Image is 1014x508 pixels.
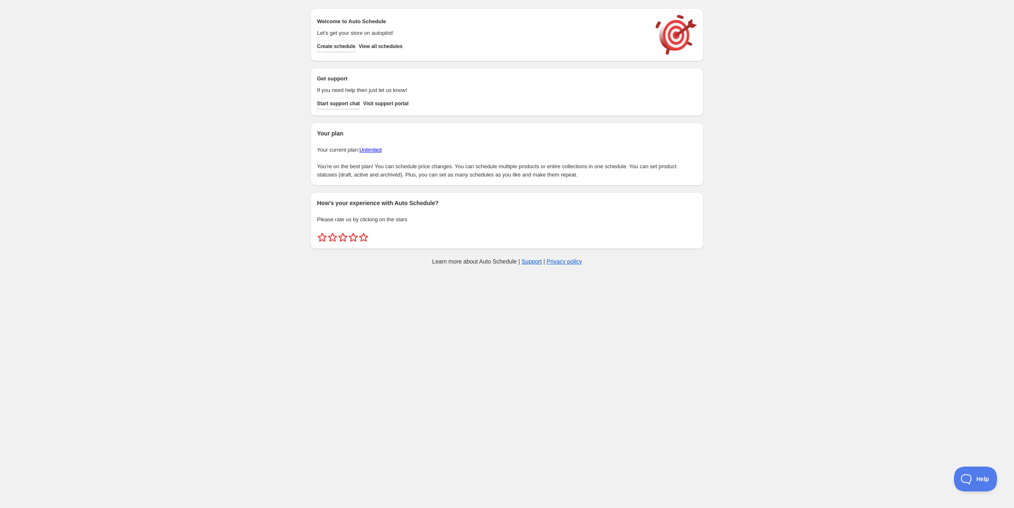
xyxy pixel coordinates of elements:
[359,43,403,50] span: View all schedules
[317,29,647,37] p: Let's get your store on autopilot!
[954,467,997,491] iframe: Toggle Customer Support
[363,100,408,107] span: Visit support portal
[521,258,542,265] a: Support
[317,162,697,179] p: You're on the best plan! You can schedule price changes. You can schedule multiple products or en...
[359,147,382,153] a: Unlimited
[363,98,408,109] a: Visit support portal
[432,257,582,266] p: Learn more about Auto Schedule | |
[317,215,697,224] p: Please rate us by clicking on the stars
[317,129,697,138] h2: Your plan
[317,199,697,207] h2: How's your experience with Auto Schedule?
[317,17,647,26] h2: Welcome to Auto Schedule
[359,41,403,52] button: View all schedules
[317,146,697,154] p: Your current plan:
[317,86,647,94] p: If you need help then just let us know!
[317,98,360,109] a: Start support chat
[317,41,356,52] button: Create schedule
[317,75,647,83] h2: Get support
[317,43,356,50] span: Create schedule
[317,100,360,107] span: Start support chat
[547,258,582,265] a: Privacy policy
